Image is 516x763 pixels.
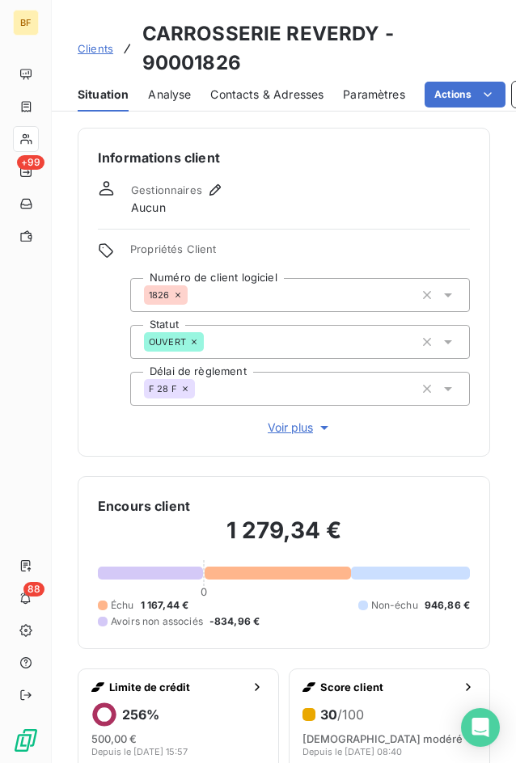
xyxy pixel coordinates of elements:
[320,681,455,693] span: Score client
[131,200,166,216] span: Aucun
[17,155,44,170] span: +99
[111,614,203,629] span: Avoirs non associés
[78,40,113,57] a: Clients
[13,727,39,753] img: Logo LeanPay
[461,708,500,747] div: Open Intercom Messenger
[343,86,405,103] span: Paramètres
[204,335,217,349] input: Ajouter une valeur
[188,288,201,302] input: Ajouter une valeur
[141,598,189,613] span: 1 167,44 €
[98,516,470,561] h2: 1 279,34 €
[195,381,208,396] input: Ajouter une valeur
[130,419,470,436] button: Voir plus
[320,706,364,723] h6: 30
[148,86,191,103] span: Analyse
[98,496,190,516] h6: Encours client
[149,384,177,394] span: F 28 F
[91,747,188,757] span: Depuis le [DATE] 15:57
[201,585,207,598] span: 0
[13,10,39,36] div: BF
[109,681,244,693] span: Limite de crédit
[142,19,490,78] h3: CARROSSERIE REVERDY - 90001826
[149,290,170,300] span: 1826
[91,732,137,745] span: 500,00 €
[302,732,463,745] span: [DEMOGRAPHIC_DATA] modéré
[302,747,402,757] span: Depuis le [DATE] 08:40
[23,582,44,596] span: 88
[98,148,470,167] h6: Informations client
[210,86,324,103] span: Contacts & Adresses
[149,337,186,347] span: OUVERT
[78,86,129,103] span: Situation
[122,706,159,723] h6: 256 %
[209,614,260,629] span: -834,96 €
[371,598,418,613] span: Non-échu
[111,598,134,613] span: Échu
[78,42,113,55] span: Clients
[425,82,505,107] button: Actions
[337,706,364,723] span: /100
[130,242,470,265] span: Propriétés Client
[425,598,470,613] span: 946,86 €
[131,183,202,196] span: Gestionnaires
[268,419,332,436] span: Voir plus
